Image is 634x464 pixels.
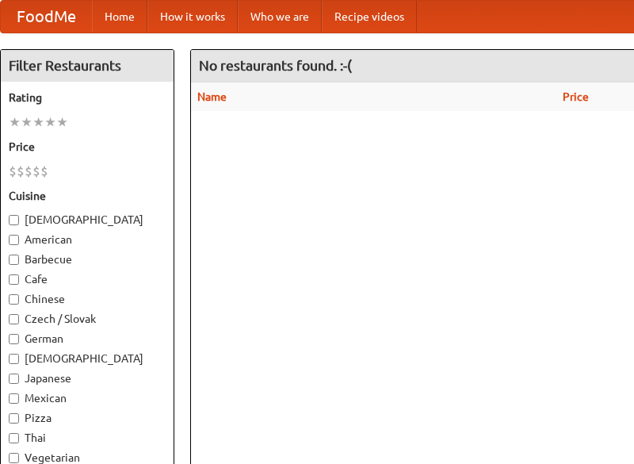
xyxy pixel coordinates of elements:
a: Price [563,90,589,103]
a: How it works [147,1,238,33]
h5: Rating [9,90,166,105]
li: $ [32,163,40,180]
input: Czech / Slovak [9,314,19,324]
label: Japanese [9,370,166,386]
label: [DEMOGRAPHIC_DATA] [9,212,166,228]
a: Recipe videos [322,1,417,33]
input: [DEMOGRAPHIC_DATA] [9,215,19,225]
a: Who we are [238,1,322,33]
input: German [9,334,19,344]
input: Chinese [9,294,19,305]
input: Pizza [9,413,19,424]
h5: Cuisine [9,188,166,204]
li: $ [9,163,17,180]
input: [DEMOGRAPHIC_DATA] [9,354,19,364]
li: $ [40,163,48,180]
input: Barbecue [9,255,19,265]
label: Czech / Slovak [9,311,166,327]
li: ★ [56,113,68,131]
label: Chinese [9,291,166,307]
input: Thai [9,433,19,443]
label: Barbecue [9,251,166,267]
input: Japanese [9,374,19,384]
li: $ [17,163,25,180]
a: Name [197,90,227,103]
input: Mexican [9,393,19,404]
li: ★ [21,113,32,131]
li: ★ [9,113,21,131]
input: Cafe [9,274,19,285]
label: Cafe [9,271,166,287]
ng-pluralize: No restaurants found. :-( [199,58,352,73]
input: Vegetarian [9,453,19,463]
label: [DEMOGRAPHIC_DATA] [9,351,166,366]
a: FoodMe [1,1,92,33]
li: ★ [32,113,44,131]
label: Thai [9,430,166,446]
label: Mexican [9,390,166,406]
h5: Price [9,139,166,155]
li: $ [25,163,32,180]
label: Pizza [9,410,166,426]
label: German [9,331,166,347]
a: Home [92,1,147,33]
input: American [9,235,19,245]
label: American [9,232,166,247]
h4: Filter Restaurants [1,50,174,82]
li: ★ [44,113,56,131]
